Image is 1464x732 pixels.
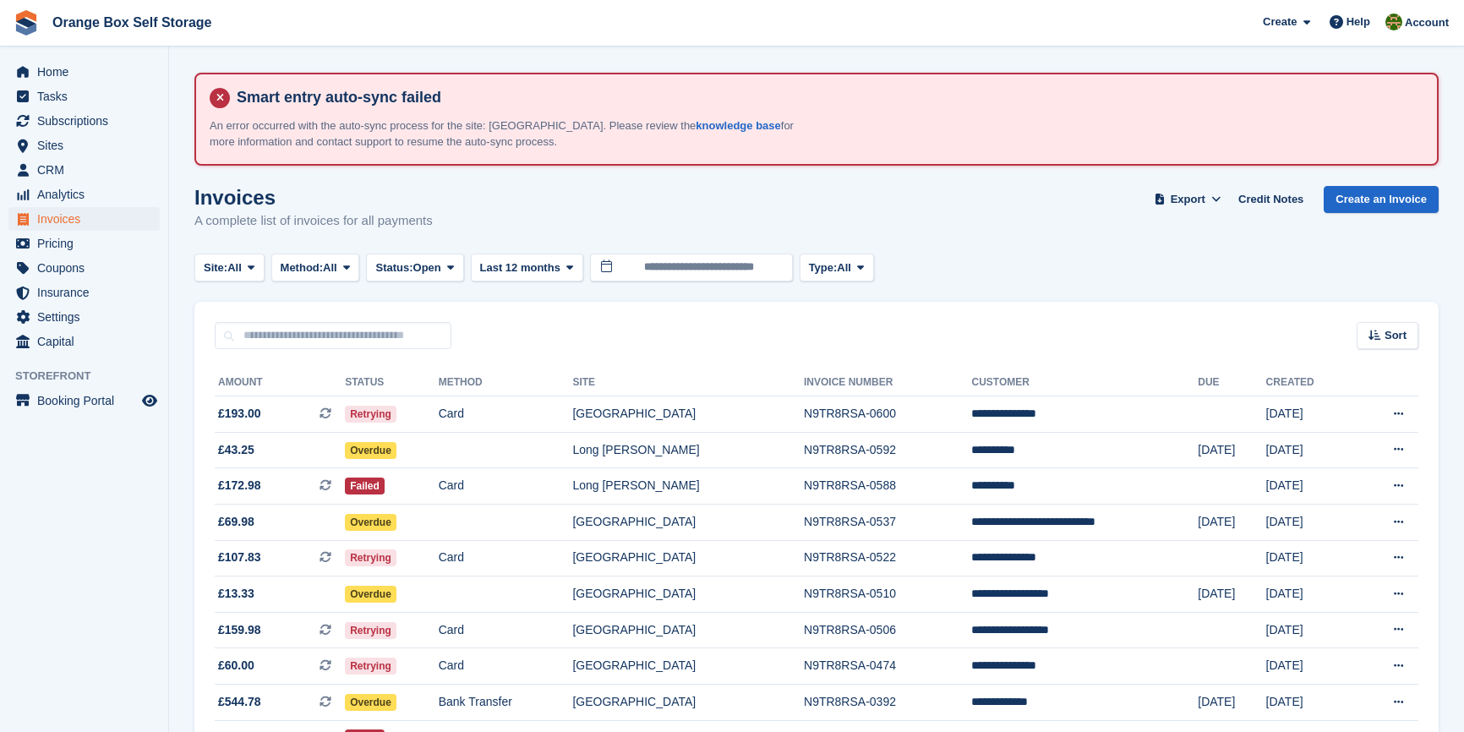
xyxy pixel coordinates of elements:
a: menu [8,134,160,157]
th: Created [1266,369,1354,396]
span: Retrying [345,658,396,675]
td: [DATE] [1266,396,1354,433]
span: £172.98 [218,477,261,494]
span: Retrying [345,549,396,566]
a: Preview store [139,391,160,411]
td: N9TR8RSA-0537 [804,504,971,540]
button: Site: All [194,254,265,281]
td: N9TR8RSA-0592 [804,432,971,468]
span: Overdue [345,442,396,459]
span: Export [1171,191,1205,208]
td: Card [439,612,573,648]
a: Create an Invoice [1324,186,1439,214]
img: Sarah [1385,14,1402,30]
td: [DATE] [1266,432,1354,468]
td: Card [439,648,573,685]
span: CRM [37,158,139,182]
span: Create [1263,14,1297,30]
span: Open [413,259,441,276]
td: N9TR8RSA-0600 [804,396,971,433]
span: Retrying [345,406,396,423]
span: Type: [809,259,838,276]
th: Amount [215,369,345,396]
th: Customer [971,369,1198,396]
td: N9TR8RSA-0474 [804,648,971,685]
span: £107.83 [218,549,261,566]
span: Method: [281,259,324,276]
span: Booking Portal [37,389,139,412]
a: menu [8,207,160,231]
a: menu [8,330,160,353]
span: Analytics [37,183,139,206]
a: menu [8,281,160,304]
span: Insurance [37,281,139,304]
button: Status: Open [366,254,463,281]
td: [DATE] [1266,648,1354,685]
td: Card [439,540,573,576]
span: £60.00 [218,657,254,675]
img: stora-icon-8386f47178a22dfd0bd8f6a31ec36ba5ce8667c1dd55bd0f319d3a0aa187defe.svg [14,10,39,36]
td: [GEOGRAPHIC_DATA] [572,396,804,433]
span: Subscriptions [37,109,139,133]
span: Sort [1385,327,1407,344]
td: N9TR8RSA-0522 [804,540,971,576]
a: menu [8,158,160,182]
p: An error occurred with the auto-sync process for the site: [GEOGRAPHIC_DATA]. Please review the f... [210,117,801,150]
span: Home [37,60,139,84]
th: Invoice Number [804,369,971,396]
span: Capital [37,330,139,353]
span: Site: [204,259,227,276]
a: menu [8,109,160,133]
a: menu [8,183,160,206]
a: menu [8,85,160,108]
td: [DATE] [1266,576,1354,613]
button: Method: All [271,254,360,281]
td: [DATE] [1198,684,1265,720]
td: [DATE] [1266,468,1354,505]
span: Tasks [37,85,139,108]
td: [DATE] [1266,684,1354,720]
td: [GEOGRAPHIC_DATA] [572,576,804,613]
td: N9TR8RSA-0506 [804,612,971,648]
a: menu [8,389,160,412]
td: [GEOGRAPHIC_DATA] [572,504,804,540]
span: £43.25 [218,441,254,459]
td: [DATE] [1266,504,1354,540]
a: menu [8,256,160,280]
td: Card [439,468,573,505]
button: Type: All [800,254,874,281]
span: £544.78 [218,693,261,711]
th: Site [572,369,804,396]
td: [DATE] [1198,504,1265,540]
button: Export [1150,186,1225,214]
span: Coupons [37,256,139,280]
h1: Invoices [194,186,433,209]
span: Pricing [37,232,139,255]
h4: Smart entry auto-sync failed [230,88,1423,107]
td: [DATE] [1198,432,1265,468]
th: Method [439,369,573,396]
td: [DATE] [1266,612,1354,648]
p: A complete list of invoices for all payments [194,211,433,231]
a: menu [8,60,160,84]
td: N9TR8RSA-0510 [804,576,971,613]
span: Sites [37,134,139,157]
a: knowledge base [696,119,780,132]
span: Overdue [345,694,396,711]
span: £159.98 [218,621,261,639]
span: Help [1347,14,1370,30]
td: N9TR8RSA-0588 [804,468,971,505]
a: Credit Notes [1232,186,1310,214]
td: [DATE] [1198,576,1265,613]
td: Card [439,396,573,433]
span: Account [1405,14,1449,31]
td: Long [PERSON_NAME] [572,432,804,468]
td: [GEOGRAPHIC_DATA] [572,540,804,576]
span: Last 12 months [480,259,560,276]
span: £13.33 [218,585,254,603]
td: Bank Transfer [439,684,573,720]
span: Invoices [37,207,139,231]
span: Overdue [345,586,396,603]
span: All [837,259,851,276]
span: All [227,259,242,276]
